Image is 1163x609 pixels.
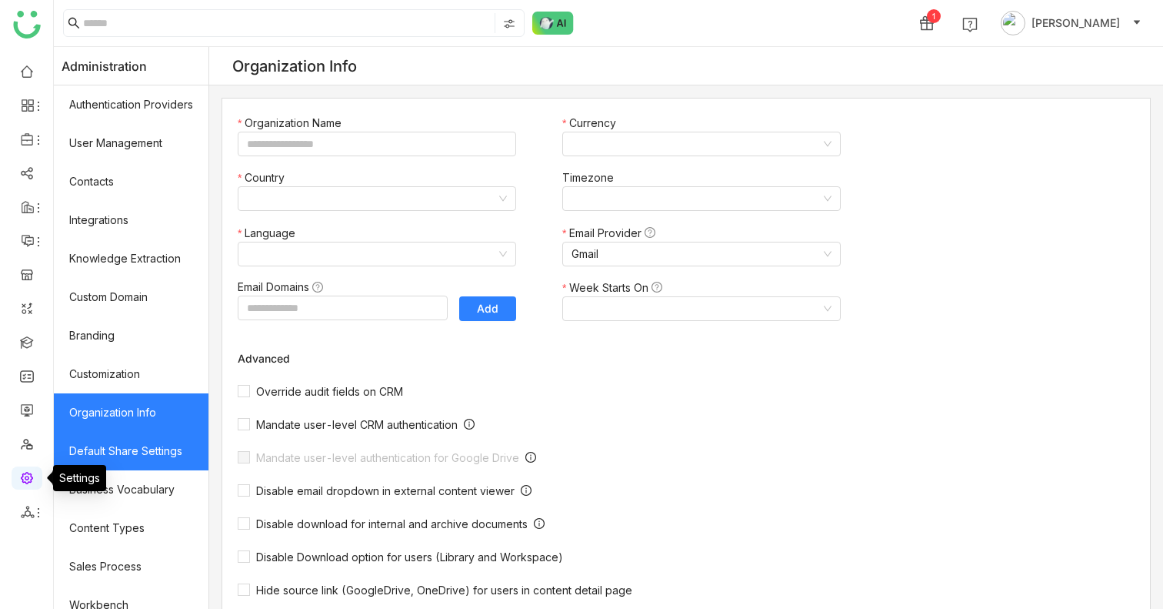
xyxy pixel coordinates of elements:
a: Custom Domain [54,278,208,316]
span: [PERSON_NAME] [1031,15,1120,32]
span: Administration [62,47,147,85]
img: ask-buddy-normal.svg [532,12,574,35]
img: help.svg [962,17,978,32]
label: Organization Name [238,115,349,132]
a: Knowledge Extraction [54,239,208,278]
label: Language [238,225,303,242]
span: Disable email dropdown in external content viewer [250,484,521,497]
span: Add [477,301,498,316]
span: Disable download for internal and archive documents [250,517,534,530]
a: Content Types [54,509,208,547]
label: Timezone [562,169,621,186]
a: Business Vocabulary [54,470,208,509]
a: Organization Info [54,393,208,432]
label: Email Domains [238,279,331,296]
a: Default Share Settings [54,432,208,470]
label: Week Starts On [562,279,670,296]
span: Override audit fields on CRM [250,385,409,398]
nz-select-item: Gmail [572,243,831,266]
label: Email Provider [562,225,663,242]
a: Customization [54,355,208,393]
button: [PERSON_NAME] [998,11,1145,35]
a: Authentication Providers [54,85,208,124]
span: Hide source link (GoogleDrive, OneDrive) for users in content detail page [250,584,638,597]
a: Integrations [54,201,208,239]
img: search-type.svg [503,18,515,30]
span: Mandate user-level authentication for Google Drive [250,451,525,464]
a: User Management [54,124,208,162]
div: Organization Info [232,57,357,75]
button: Add [459,296,516,321]
div: Settings [53,465,106,491]
div: 1 [927,9,941,23]
span: Disable Download option for users (Library and Workspace) [250,550,569,564]
label: Country [238,169,292,186]
img: logo [13,11,41,38]
a: Sales Process [54,547,208,586]
div: Advanced [238,352,856,365]
label: Currency [562,115,624,132]
span: Mandate user-level CRM authentication [250,418,464,431]
img: avatar [1001,11,1025,35]
a: Branding [54,316,208,355]
a: Contacts [54,162,208,201]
